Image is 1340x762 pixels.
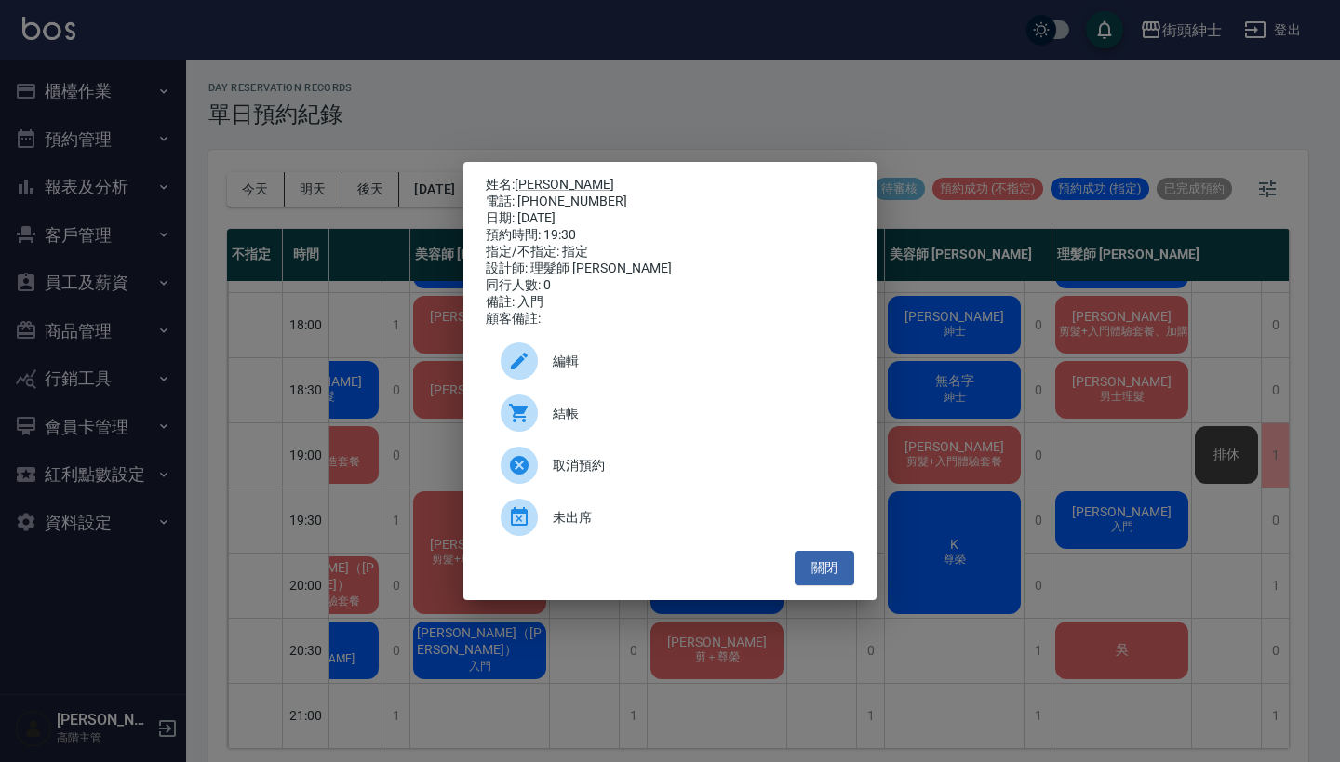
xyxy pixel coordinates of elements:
span: 取消預約 [553,456,839,475]
div: 同行人數: 0 [486,277,854,294]
span: 編輯 [553,352,839,371]
div: 指定/不指定: 指定 [486,244,854,261]
span: 結帳 [553,404,839,423]
div: 未出席 [486,491,854,543]
p: 姓名: [486,177,854,194]
a: [PERSON_NAME] [515,177,614,192]
div: 顧客備註: [486,311,854,328]
div: 編輯 [486,335,854,387]
div: 取消預約 [486,439,854,491]
span: 未出席 [553,508,839,528]
a: 結帳 [486,387,854,439]
div: 設計師: 理髮師 [PERSON_NAME] [486,261,854,277]
div: 備註: 入門 [486,294,854,311]
div: 電話: [PHONE_NUMBER] [486,194,854,210]
button: 關閉 [795,551,854,585]
div: 預約時間: 19:30 [486,227,854,244]
div: 日期: [DATE] [486,210,854,227]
